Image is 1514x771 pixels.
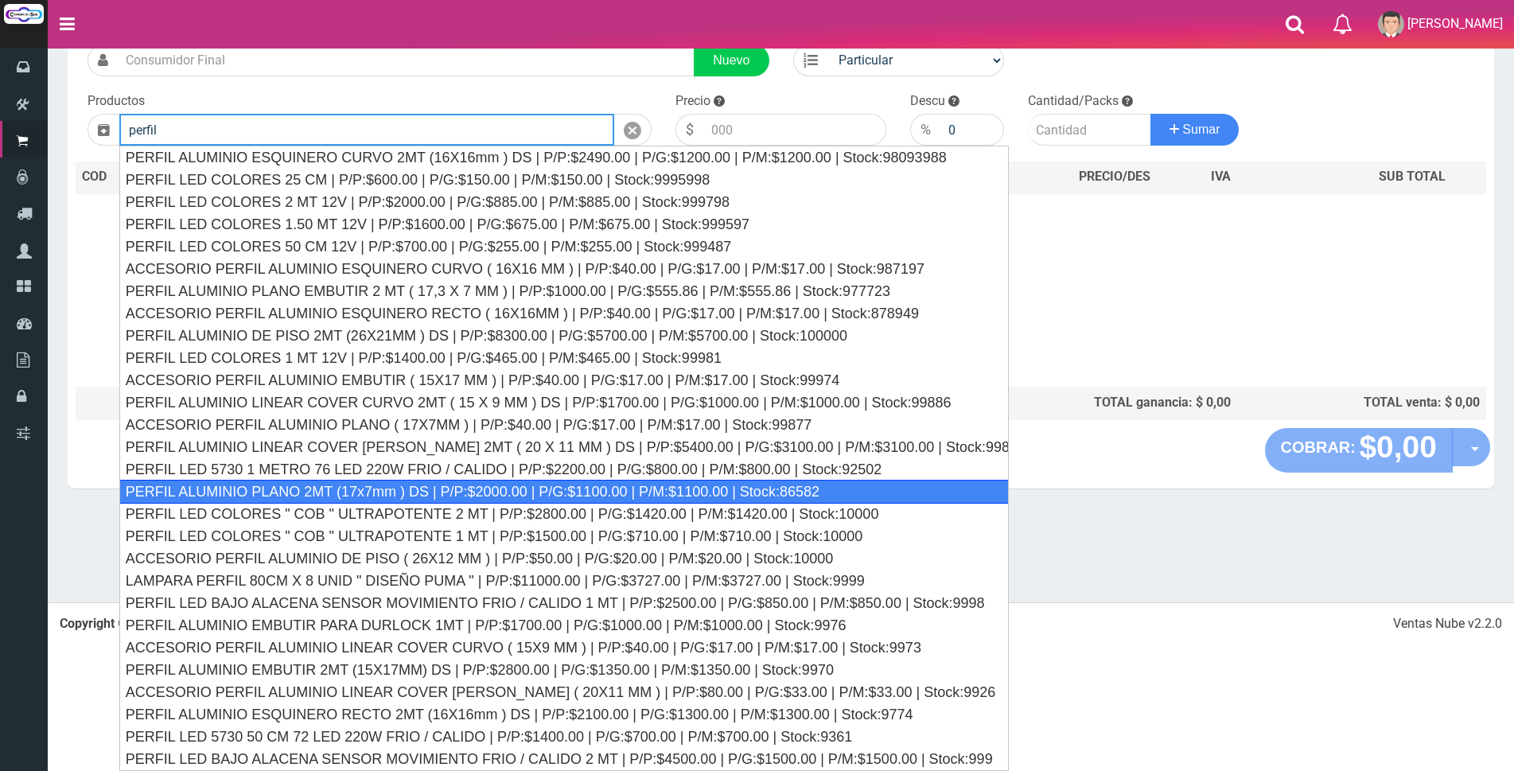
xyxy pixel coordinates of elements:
div: PERFIL ALUMINIO EMBUTIR 2MT (15X17MM) DS | P/P:$2800.00 | P/G:$1350.00 | P/M:$1350.00 | Stock:9970 [120,659,1008,681]
label: Cantidad/Packs [1028,92,1119,111]
input: Consumidor Final [118,45,695,76]
a: Nuevo [694,45,769,76]
div: PERFIL LED COLORES 1 MT 12V | P/P:$1400.00 | P/G:$465.00 | P/M:$465.00 | Stock:99981 [120,347,1008,369]
div: PERFIL ALUMINIO ESQUINERO CURVO 2MT (16X16mm ) DS | P/P:$2490.00 | P/G:$1200.00 | P/M:$1200.00 | ... [120,146,1008,169]
span: Sumar [1182,123,1220,136]
div: PERFIL LED COLORES " COB " ULTRAPOTENTE 1 MT | P/P:$1500.00 | P/G:$710.00 | P/M:$710.00 | Stock:1... [120,525,1008,547]
span: [PERSON_NAME] [1407,16,1503,31]
div: ACCESORIO PERFIL ALUMINIO ESQUINERO RECTO ( 16X16MM ) | P/P:$40.00 | P/G:$17.00 | P/M:$17.00 | St... [120,302,1008,325]
div: PERFIL LED 5730 50 CM 72 LED 220W FRIO / CALIDO | P/P:$1400.00 | P/G:$700.00 | P/M:$700.00 | Stoc... [120,726,1008,748]
div: ACCESORIO PERFIL ALUMINIO ESQUINERO CURVO ( 16X16 MM ) | P/P:$40.00 | P/G:$17.00 | P/M:$17.00 | S... [120,258,1008,280]
div: $ [675,114,703,146]
img: Logo grande [4,4,44,24]
div: PERFIL ALUMINIO ESQUINERO RECTO 2MT (16X16mm ) DS | P/P:$2100.00 | P/G:$1300.00 | P/M:$1300.00 | ... [120,703,1008,726]
strong: COBRAR: [1281,438,1356,456]
button: COBRAR: $0,00 [1265,428,1454,473]
label: Precio [675,92,710,111]
img: User Image [1378,11,1404,37]
label: Descu [910,92,945,111]
div: PERFIL LED COLORES 25 CM | P/P:$600.00 | P/G:$150.00 | P/M:$150.00 | Stock:9995998 [120,169,1008,191]
span: SUB TOTAL [1379,168,1446,186]
div: LAMPARA PERFIL 80CM X 8 UNID " DISEÑO PUMA " | P/P:$11000.00 | P/G:$3727.00 | P/M:$3727.00 | Stoc... [120,570,1008,592]
div: PERFIL LED COLORES 50 CM 12V | P/P:$700.00 | P/G:$255.00 | P/M:$255.00 | Stock:999487 [120,236,1008,258]
div: ACCESORIO PERFIL ALUMINIO DE PISO ( 26X12 MM ) | P/P:$50.00 | P/G:$20.00 | P/M:$20.00 | Stock:10000 [120,547,1008,570]
div: ACCESORIO PERFIL ALUMINIO PLANO ( 17X7MM ) | P/P:$40.00 | P/G:$17.00 | P/M:$17.00 | Stock:99877 [120,414,1008,436]
label: Productos [88,92,145,111]
th: COD [76,162,148,193]
div: TOTAL venta: $ 0,00 [1244,394,1480,412]
div: % [910,114,940,146]
div: TOTAL ganancia: $ 0,00 [955,394,1231,412]
div: PERFIL LED BAJO ALACENA SENSOR MOVIMIENTO FRIO / CALIDO 1 MT | P/P:$2500.00 | P/G:$850.00 | P/M:$... [120,592,1008,614]
input: Introduzca el nombre del producto [119,114,614,146]
div: PERFIL ALUMINIO EMBUTIR PARA DURLOCK 1MT | P/P:$1700.00 | P/G:$1000.00 | P/M:$1000.00 | Stock:9976 [120,614,1008,637]
div: PERFIL ALUMINIO PLANO EMBUTIR 2 MT ( 17,3 X 7 MM ) | P/P:$1000.00 | P/G:$555.86 | P/M:$555.86 | S... [120,280,1008,302]
strong: $0,00 [1359,430,1437,464]
strong: Copyright © [DATE]-[DATE] [60,616,284,631]
div: PERFIL LED BAJO ALACENA SENSOR MOVIMIENTO FRIO / CALIDO 2 MT | P/P:$4500.00 | P/G:$1500.00 | P/M:... [120,748,1008,770]
div: ACCESORIO PERFIL ALUMINIO EMBUTIR ( 15X17 MM ) | P/P:$40.00 | P/G:$17.00 | P/M:$17.00 | Stock:99974 [120,369,1008,391]
input: 000 [940,114,1004,146]
div: PERFIL ALUMINIO LINEAR COVER CURVO 2MT ( 15 X 9 MM ) DS | P/P:$1700.00 | P/G:$1000.00 | P/M:$1000... [120,391,1008,414]
div: PERFIL LED 5730 1 METRO 76 LED 220W FRIO / CALIDO | P/P:$2200.00 | P/G:$800.00 | P/M:$800.00 | St... [120,458,1008,481]
div: ACCESORIO PERFIL ALUMINIO LINEAR COVER CURVO ( 15X9 MM ) | P/P:$40.00 | P/G:$17.00 | P/M:$17.00 |... [120,637,1008,659]
div: PERFIL ALUMINIO PLANO 2MT (17x7mm ) DS | P/P:$2000.00 | P/G:$1100.00 | P/M:$1100.00 | Stock:86582 [119,480,1009,504]
input: Cantidad [1028,114,1151,146]
div: Ventas Nube v2.2.0 [1393,615,1502,633]
div: PERFIL LED COLORES " COB " ULTRAPOTENTE 2 MT | P/P:$2800.00 | P/G:$1420.00 | P/M:$1420.00 | Stock... [120,503,1008,525]
div: ACCESORIO PERFIL ALUMINIO LINEAR COVER [PERSON_NAME] ( 20X11 MM ) | P/P:$80.00 | P/G:$33.00 | P/M... [120,681,1008,703]
input: 000 [703,114,886,146]
button: Sumar [1150,114,1240,146]
div: PERFIL LED COLORES 1.50 MT 12V | P/P:$1600.00 | P/G:$675.00 | P/M:$675.00 | Stock:999597 [120,213,1008,236]
div: PERFIL LED COLORES 2 MT 12V | P/P:$2000.00 | P/G:$885.00 | P/M:$885.00 | Stock:999798 [120,191,1008,213]
h3: Debes agregar un producto. [82,216,1446,354]
div: PERFIL ALUMINIO LINEAR COVER [PERSON_NAME] 2MT ( 20 X 11 MM ) DS | P/P:$5400.00 | P/G:$3100.00 | ... [120,436,1008,458]
span: IVA [1211,169,1231,184]
div: PERFIL ALUMINIO DE PISO 2MT (26X21MM ) DS | P/P:$8300.00 | P/G:$5700.00 | P/M:$5700.00 | Stock:10... [120,325,1008,347]
span: PRECIO/DES [1079,169,1150,184]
